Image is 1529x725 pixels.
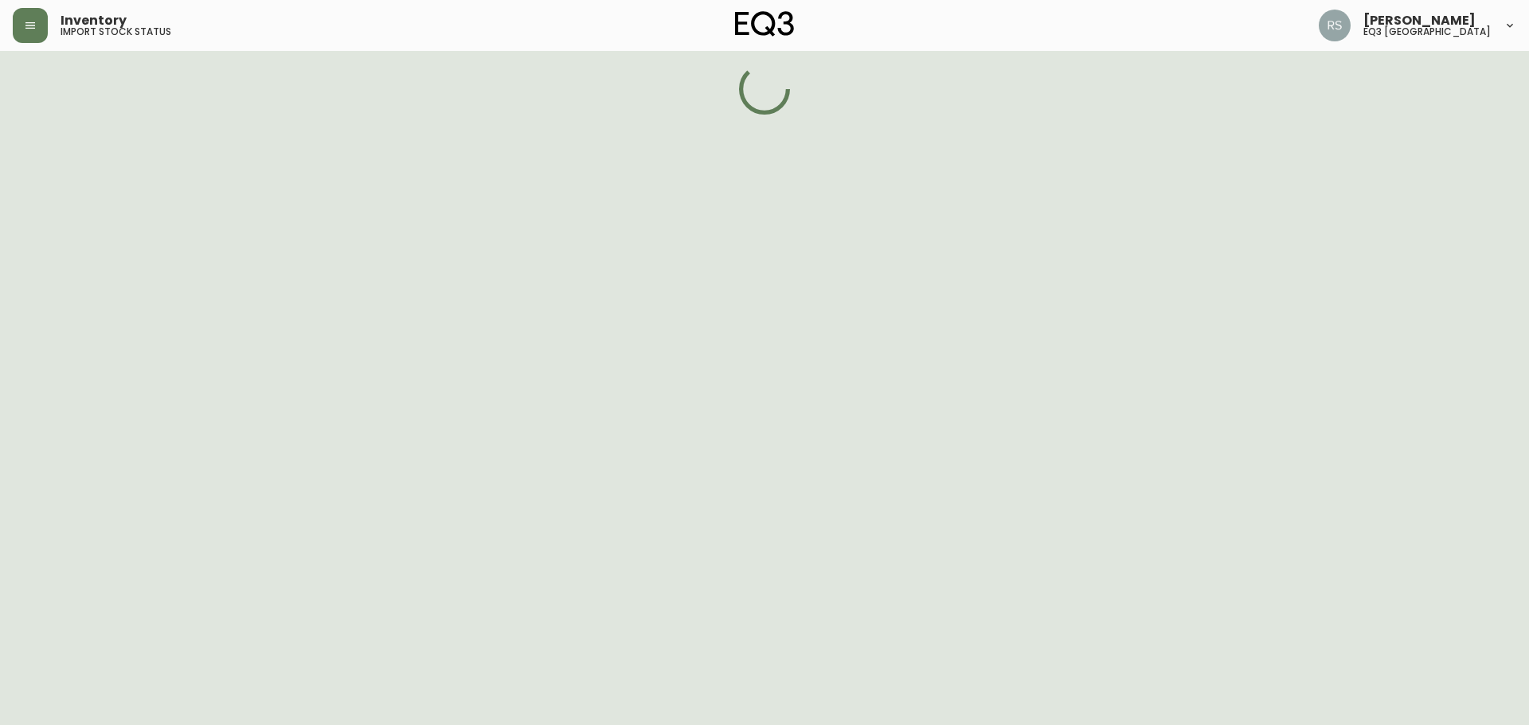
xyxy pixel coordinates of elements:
img: logo [735,11,794,37]
span: Inventory [61,14,127,27]
h5: eq3 [GEOGRAPHIC_DATA] [1363,27,1491,37]
h5: import stock status [61,27,171,37]
span: [PERSON_NAME] [1363,14,1476,27]
img: 8fb1f8d3fb383d4dec505d07320bdde0 [1319,10,1351,41]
